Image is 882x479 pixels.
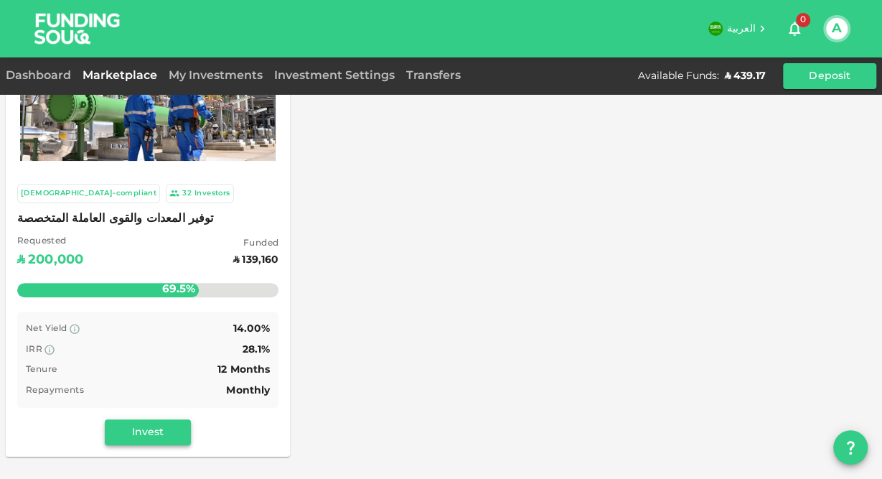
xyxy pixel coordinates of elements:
[182,187,192,200] div: 32
[17,235,83,249] span: Requested
[105,419,191,445] button: Invest
[26,325,67,333] span: Net Yield
[26,386,84,395] span: Repayments
[21,187,156,200] div: [DEMOGRAPHIC_DATA]-compliant
[6,6,290,457] a: Marketplace Logo [DEMOGRAPHIC_DATA]-compliant 32Investors توفير المعدات والقوى العاملة المتخصصة R...
[725,69,766,83] div: ʢ 439.17
[727,24,756,34] span: العربية
[780,14,809,43] button: 0
[77,70,163,81] a: Marketplace
[796,13,810,27] span: 0
[62,271,106,284] div: ʢ 60,840.00
[6,70,77,81] a: Dashboard
[243,345,271,355] span: 28.1%
[17,271,60,284] div: Remaining :
[783,63,876,89] button: Deposit
[26,366,57,374] span: Tenure
[268,70,400,81] a: Investment Settings
[833,430,868,465] button: question
[826,18,848,39] button: A
[26,345,42,354] span: IRR
[17,209,278,229] span: توفير المعدات والقوى العاملة المتخصصة
[233,237,278,251] span: Funded
[400,70,466,81] a: Transfers
[708,22,723,36] img: flag-sa.b9a346574cdc8950dd34b50780441f57.svg
[638,69,719,83] div: Available Funds :
[217,365,270,375] span: 12 Months
[163,70,268,81] a: My Investments
[226,386,270,396] span: Monthly
[233,324,271,334] span: 14.00%
[194,187,230,200] div: Investors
